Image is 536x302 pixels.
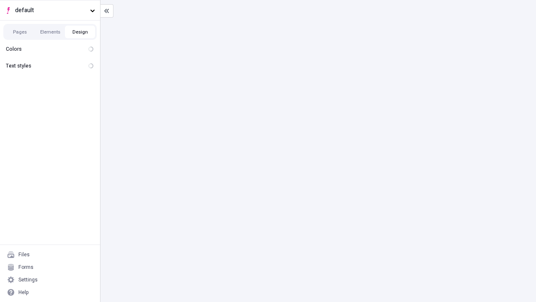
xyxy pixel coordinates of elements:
[6,46,82,52] div: Colors
[5,26,35,38] button: Pages
[18,251,30,258] div: Files
[18,289,29,296] div: Help
[18,276,38,283] div: Settings
[65,26,95,38] button: Design
[18,264,33,271] div: Forms
[35,26,65,38] button: Elements
[6,62,82,69] div: Text styles
[15,6,87,15] span: default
